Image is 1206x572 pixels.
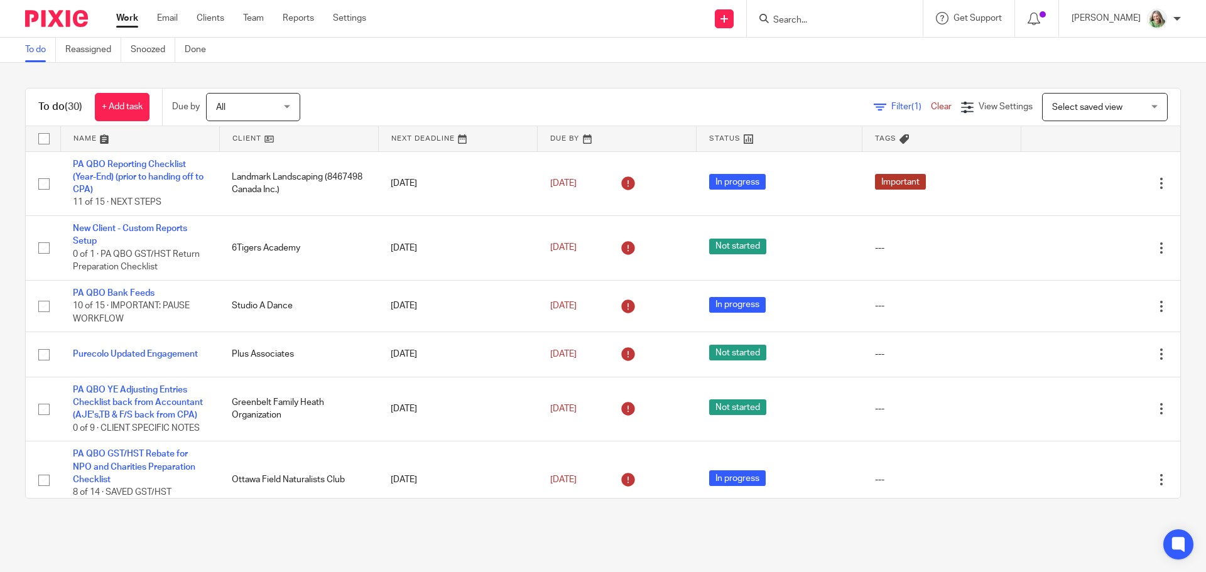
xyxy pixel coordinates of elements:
span: In progress [709,470,766,486]
a: PA QBO Bank Feeds [73,289,155,298]
td: [DATE] [378,377,537,441]
td: Plus Associates [219,332,378,377]
img: KC%20Photo.jpg [1147,9,1167,29]
a: To do [25,38,56,62]
a: Snoozed [131,38,175,62]
a: Clients [197,12,224,24]
span: All [216,103,225,112]
span: In progress [709,174,766,190]
td: Studio A Dance [219,280,378,332]
span: 0 of 9 · CLIENT SPECIFIC NOTES [73,424,200,433]
span: 10 of 15 · IMPORTANT: PAUSE WORKFLOW [73,301,190,323]
span: [DATE] [550,301,577,310]
div: --- [875,402,1009,415]
td: Landmark Landscaping (8467498 Canada Inc.) [219,151,378,216]
span: (1) [911,102,921,111]
span: Tags [875,135,896,142]
div: --- [875,348,1009,360]
span: Select saved view [1052,103,1122,112]
span: [DATE] [550,179,577,188]
span: Not started [709,399,766,415]
a: Team [243,12,264,24]
td: Ottawa Field Naturalists Club [219,441,378,519]
a: New Client - Custom Reports Setup [73,224,187,246]
span: Important [875,174,926,190]
span: [DATE] [550,350,577,359]
span: [DATE] [550,475,577,484]
img: Pixie [25,10,88,27]
td: [DATE] [378,280,537,332]
div: --- [875,299,1009,312]
a: Purecolo Updated Engagement [73,350,198,359]
a: PA QBO YE Adjusting Entries Checklist back from Accountant (AJE's,TB & F/S back from CPA) [73,386,203,420]
span: Filter [891,102,931,111]
a: PA QBO GST/HST Rebate for NPO and Charities Preparation Checklist [73,450,195,484]
a: Reassigned [65,38,121,62]
span: (30) [65,102,82,112]
a: Done [185,38,215,62]
span: 11 of 15 · NEXT STEPS [73,198,161,207]
span: Get Support [953,14,1002,23]
a: Settings [333,12,366,24]
td: [DATE] [378,332,537,377]
td: [DATE] [378,216,537,281]
td: Greenbelt Family Heath Organization [219,377,378,441]
td: [DATE] [378,151,537,216]
span: 8 of 14 · SAVED GST/HST REPORTS TO CLIENT FOLDER [73,488,193,510]
a: Reports [283,12,314,24]
div: --- [875,473,1009,486]
span: View Settings [979,102,1033,111]
a: Work [116,12,138,24]
a: PA QBO Reporting Checklist (Year-End) (prior to handing off to CPA) [73,160,204,195]
td: [DATE] [378,441,537,519]
a: Email [157,12,178,24]
p: Due by [172,100,200,113]
span: [DATE] [550,244,577,252]
div: --- [875,242,1009,254]
span: In progress [709,297,766,313]
span: Not started [709,239,766,254]
h1: To do [38,100,82,114]
td: 6Tigers Academy [219,216,378,281]
span: Not started [709,345,766,360]
span: 0 of 1 · PA QBO GST/HST Return Preparation Checklist [73,250,200,272]
input: Search [772,15,885,26]
span: [DATE] [550,404,577,413]
a: Clear [931,102,952,111]
a: + Add task [95,93,149,121]
p: [PERSON_NAME] [1072,12,1141,24]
